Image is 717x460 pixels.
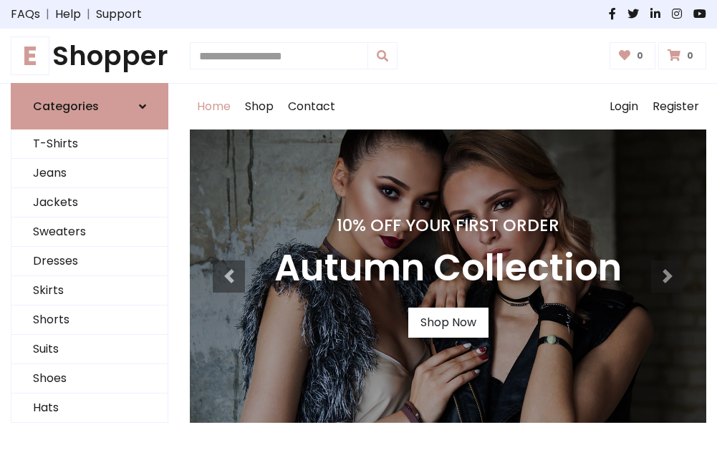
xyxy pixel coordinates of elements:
[11,217,168,247] a: Sweaters
[11,247,168,276] a: Dresses
[81,6,96,23] span: |
[11,188,168,217] a: Jackets
[602,84,645,129] a: Login
[274,215,622,235] h4: 10% Off Your First Order
[40,6,55,23] span: |
[11,364,168,393] a: Shoes
[238,84,281,129] a: Shop
[96,6,142,23] a: Support
[11,393,168,423] a: Hats
[11,40,168,72] a: EShopper
[11,6,40,23] a: FAQs
[274,247,622,290] h3: Autumn Collection
[610,42,656,69] a: 0
[683,49,697,62] span: 0
[190,84,238,129] a: Home
[11,83,168,129] a: Categories
[11,159,168,188] a: Jeans
[55,6,81,23] a: Help
[408,308,489,338] a: Shop Now
[658,42,706,69] a: 0
[11,36,49,75] span: E
[11,276,168,305] a: Skirts
[11,129,168,159] a: T-Shirts
[11,335,168,364] a: Suits
[33,99,99,113] h6: Categories
[645,84,706,129] a: Register
[11,305,168,335] a: Shorts
[281,84,342,129] a: Contact
[633,49,647,62] span: 0
[11,40,168,72] h1: Shopper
